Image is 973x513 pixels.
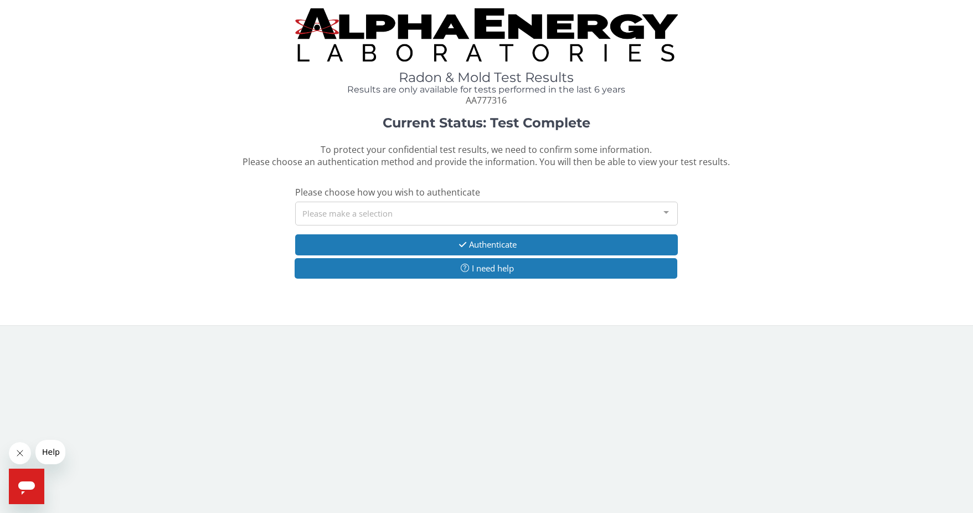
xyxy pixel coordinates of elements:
button: Authenticate [295,234,678,255]
span: Please make a selection [302,207,393,219]
button: I need help [295,258,677,279]
span: To protect your confidential test results, we need to confirm some information. Please choose an ... [243,143,730,168]
span: AA777316 [466,94,507,106]
span: Please choose how you wish to authenticate [295,186,480,198]
h1: Radon & Mold Test Results [295,70,678,85]
iframe: Message from company [35,440,65,464]
iframe: Close message [9,442,31,464]
img: TightCrop.jpg [295,8,678,61]
h4: Results are only available for tests performed in the last 6 years [295,85,678,95]
strong: Current Status: Test Complete [383,115,590,131]
iframe: Button to launch messaging window [9,469,44,504]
